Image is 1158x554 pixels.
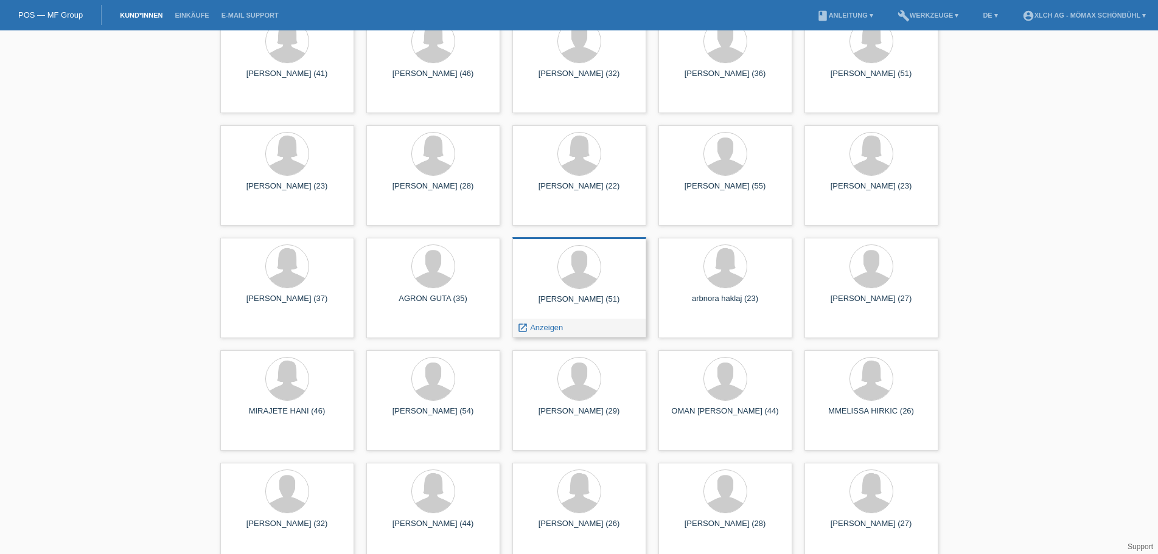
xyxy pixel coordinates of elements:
[977,12,1003,19] a: DE ▾
[18,10,83,19] a: POS — MF Group
[169,12,215,19] a: Einkäufe
[376,406,490,426] div: [PERSON_NAME] (54)
[230,519,344,538] div: [PERSON_NAME] (32)
[517,322,528,333] i: launch
[230,294,344,313] div: [PERSON_NAME] (37)
[668,294,783,313] div: arbnora haklaj (23)
[814,519,929,538] div: [PERSON_NAME] (27)
[522,294,637,314] div: [PERSON_NAME] (51)
[668,519,783,538] div: [PERSON_NAME] (28)
[376,294,490,313] div: AGRON GUTA (35)
[668,181,783,201] div: [PERSON_NAME] (55)
[814,294,929,313] div: [PERSON_NAME] (27)
[114,12,169,19] a: Kund*innen
[1016,12,1152,19] a: account_circleXLCH AG - Mömax Schönbühl ▾
[814,181,929,201] div: [PERSON_NAME] (23)
[891,12,965,19] a: buildWerkzeuge ▾
[668,406,783,426] div: OMAN [PERSON_NAME] (44)
[230,69,344,88] div: [PERSON_NAME] (41)
[814,69,929,88] div: [PERSON_NAME] (51)
[517,323,563,332] a: launch Anzeigen
[376,69,490,88] div: [PERSON_NAME] (46)
[522,69,637,88] div: [PERSON_NAME] (32)
[522,406,637,426] div: [PERSON_NAME] (29)
[1128,542,1153,551] a: Support
[376,181,490,201] div: [PERSON_NAME] (28)
[1022,10,1034,22] i: account_circle
[817,10,829,22] i: book
[376,519,490,538] div: [PERSON_NAME] (44)
[530,323,563,332] span: Anzeigen
[230,406,344,426] div: MIRAJETE HANI (46)
[814,406,929,426] div: MMELISSA HIRKIC (26)
[898,10,910,22] i: build
[522,519,637,538] div: [PERSON_NAME] (26)
[215,12,285,19] a: E-Mail Support
[230,181,344,201] div: [PERSON_NAME] (23)
[811,12,879,19] a: bookAnleitung ▾
[522,181,637,201] div: [PERSON_NAME] (22)
[668,69,783,88] div: [PERSON_NAME] (36)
